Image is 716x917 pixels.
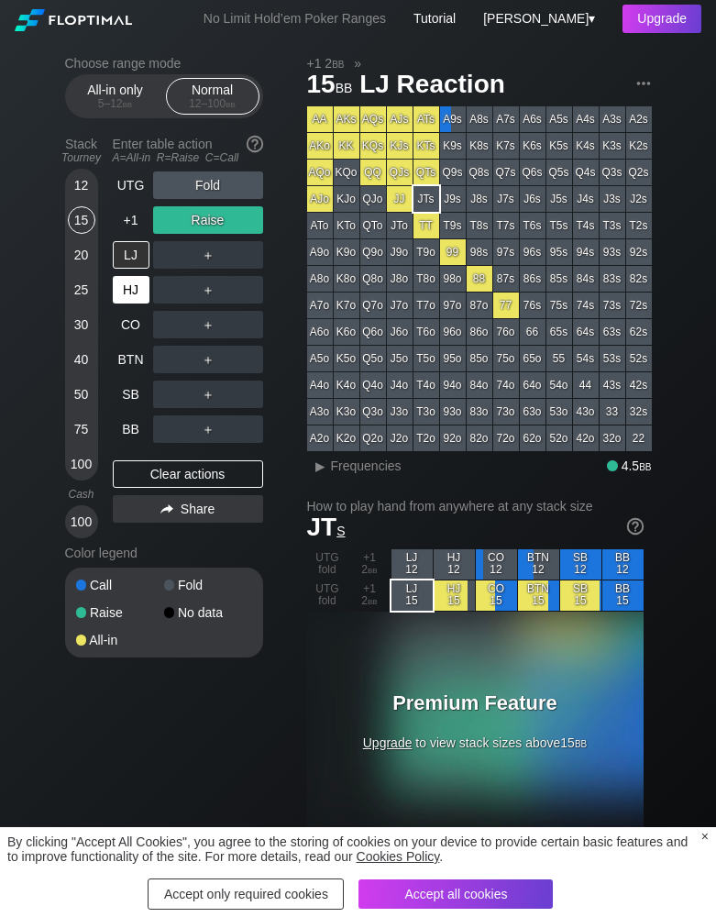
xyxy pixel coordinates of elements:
[68,206,95,234] div: 15
[391,580,433,611] div: LJ 15
[600,425,625,451] div: 32o
[307,266,333,292] div: A8o
[546,372,572,398] div: 54o
[345,56,371,71] span: »
[440,133,466,159] div: K9s
[307,160,333,185] div: AQo
[334,293,359,318] div: K7o
[68,171,95,199] div: 12
[493,399,519,425] div: 73o
[440,186,466,212] div: J9s
[626,346,652,371] div: 52s
[600,399,625,425] div: 33
[113,460,263,488] div: Clear actions
[68,450,95,478] div: 100
[334,213,359,238] div: KTo
[600,106,625,132] div: A3s
[226,97,236,110] span: bb
[467,239,492,265] div: 98s
[336,519,345,539] span: s
[493,186,519,212] div: J7s
[520,372,545,398] div: 64o
[440,213,466,238] div: T9s
[360,691,589,750] div: to view stack sizes above 15
[626,133,652,159] div: K2s
[440,425,466,451] div: 92o
[334,133,359,159] div: KK
[123,97,133,110] span: bb
[307,580,348,611] div: UTG fold
[334,372,359,398] div: K4o
[113,495,263,523] div: Share
[493,293,519,318] div: 77
[573,425,599,451] div: 42o
[520,213,545,238] div: T6s
[626,213,652,238] div: T2s
[153,171,263,199] div: Fold
[76,606,164,619] div: Raise
[153,276,263,304] div: ＋
[363,735,413,750] span: Upgrade
[113,129,263,171] div: Enter table action
[334,266,359,292] div: K8o
[467,106,492,132] div: A8s
[600,213,625,238] div: T3s
[626,160,652,185] div: Q2s
[573,186,599,212] div: J4s
[73,79,158,114] div: All-in only
[467,266,492,292] div: 88
[600,133,625,159] div: K3s
[307,106,333,132] div: AA
[440,346,466,371] div: 95o
[476,580,517,611] div: CO 15
[153,415,263,443] div: ＋
[360,293,386,318] div: Q7o
[413,293,439,318] div: T7o
[113,415,149,443] div: BB
[307,239,333,265] div: A9o
[518,580,559,611] div: BTN 15
[360,399,386,425] div: Q3o
[360,213,386,238] div: QTo
[440,399,466,425] div: 93o
[520,160,545,185] div: Q6s
[546,266,572,292] div: 85s
[360,106,386,132] div: AQs
[546,293,572,318] div: 75s
[440,160,466,185] div: Q9s
[360,186,386,212] div: QJo
[360,346,386,371] div: Q5o
[58,488,105,501] div: Cash
[493,319,519,345] div: 76o
[387,319,413,345] div: J6o
[493,372,519,398] div: 74o
[307,293,333,318] div: A7o
[413,266,439,292] div: T8o
[307,549,348,580] div: UTG fold
[520,106,545,132] div: A6s
[357,849,440,864] a: Cookies Policy
[360,239,386,265] div: Q9o
[440,319,466,345] div: 96o
[307,346,333,371] div: A5o
[68,381,95,408] div: 50
[68,311,95,338] div: 30
[68,276,95,304] div: 25
[600,239,625,265] div: 93s
[626,266,652,292] div: 82s
[358,879,553,909] div: Accept all cookies
[467,425,492,451] div: 82o
[600,372,625,398] div: 43s
[307,399,333,425] div: A3o
[493,160,519,185] div: Q7s
[387,186,413,212] div: JJ
[113,381,149,408] div: SB
[334,239,359,265] div: K9o
[413,186,439,212] div: JTs
[334,346,359,371] div: K5o
[349,549,391,580] div: +1 2
[368,563,378,576] span: bb
[65,538,263,568] div: Color legend
[520,425,545,451] div: 62o
[546,213,572,238] div: T5s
